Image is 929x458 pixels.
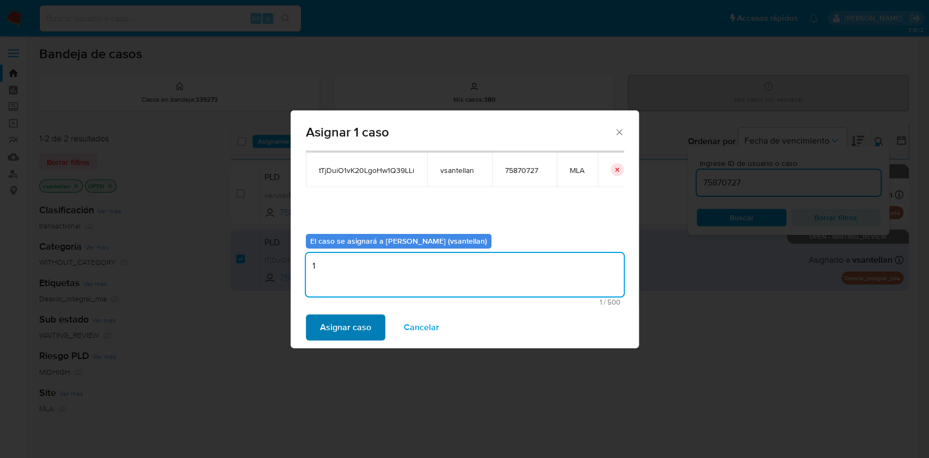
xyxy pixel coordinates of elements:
b: El caso se asignará a [PERSON_NAME] (vsantellan) [310,236,487,246]
span: Asignar caso [320,315,371,339]
button: icon-button [611,163,624,176]
span: 75870727 [505,165,544,175]
span: Asignar 1 caso [306,126,614,139]
textarea: 1 [306,253,624,296]
span: Máximo 500 caracteres [309,299,620,306]
span: MLA [570,165,585,175]
button: Asignar caso [306,314,385,341]
span: vsantellan [440,165,479,175]
button: Cerrar ventana [614,127,624,137]
button: Cancelar [390,314,453,341]
span: tTjDuiO1vK20LgoHw1Q39LLi [319,165,414,175]
div: assign-modal [291,110,639,348]
span: Cancelar [404,315,439,339]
